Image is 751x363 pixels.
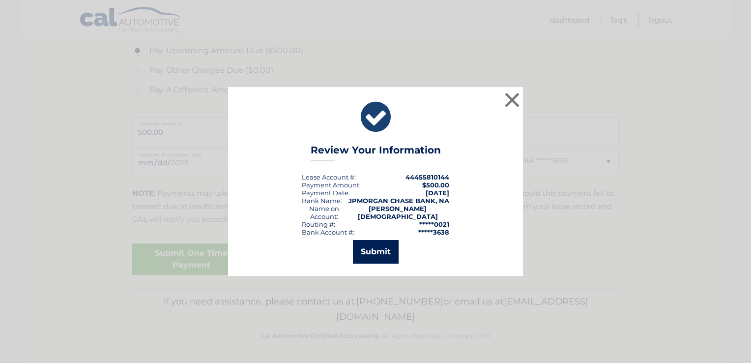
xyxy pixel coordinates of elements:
[302,181,361,189] div: Payment Amount:
[302,228,354,236] div: Bank Account #:
[422,181,449,189] span: $500.00
[302,173,356,181] div: Lease Account #:
[311,144,441,161] h3: Review Your Information
[302,205,346,220] div: Name on Account:
[302,197,342,205] div: Bank Name:
[405,173,449,181] strong: 44455810144
[502,90,522,110] button: ×
[302,189,350,197] div: :
[302,189,348,197] span: Payment Date
[426,189,449,197] span: [DATE]
[358,205,438,220] strong: [PERSON_NAME][DEMOGRAPHIC_DATA]
[348,197,449,205] strong: JPMORGAN CHASE BANK, NA
[353,240,399,264] button: Submit
[302,220,335,228] div: Routing #:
